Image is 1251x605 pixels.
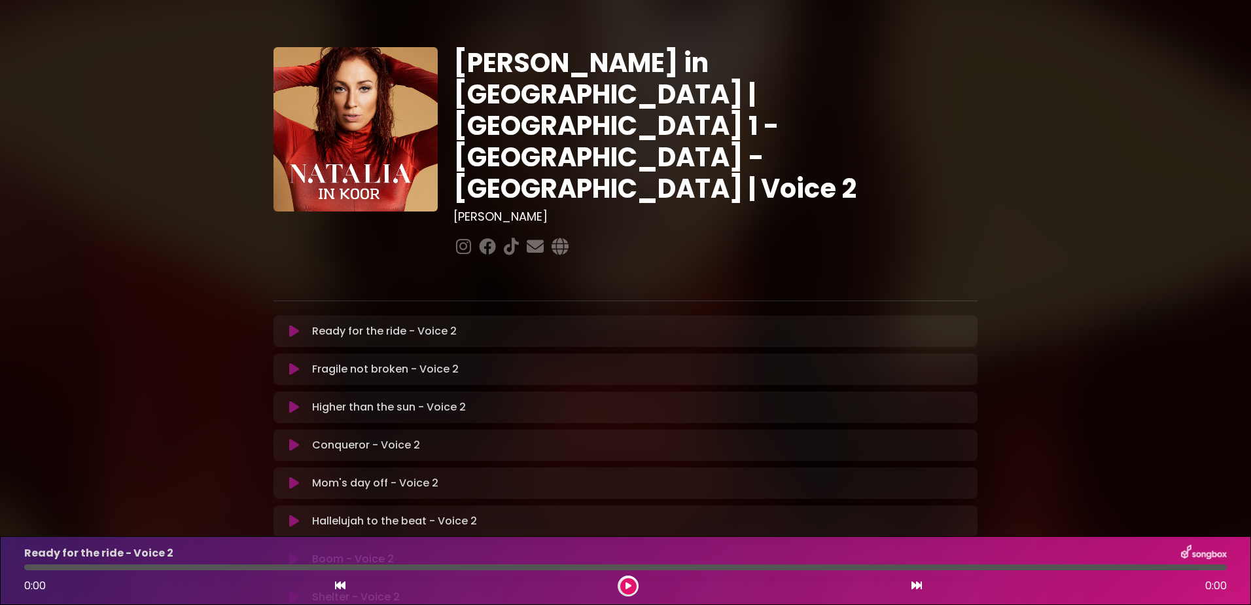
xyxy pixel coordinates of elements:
span: 0:00 [1205,578,1227,594]
p: Conqueror - Voice 2 [312,437,420,453]
span: 0:00 [24,578,46,593]
img: songbox-logo-white.png [1181,545,1227,562]
p: Ready for the ride - Voice 2 [312,323,457,339]
img: YTVS25JmS9CLUqXqkEhs [273,47,438,211]
p: Mom's day off - Voice 2 [312,475,438,491]
p: Higher than the sun - Voice 2 [312,399,466,415]
p: Ready for the ride - Voice 2 [24,545,173,561]
h3: [PERSON_NAME] [453,210,978,224]
h1: [PERSON_NAME] in [GEOGRAPHIC_DATA] | [GEOGRAPHIC_DATA] 1 - [GEOGRAPHIC_DATA] - [GEOGRAPHIC_DATA] ... [453,47,978,204]
p: Hallelujah to the beat - Voice 2 [312,513,477,529]
p: Fragile not broken - Voice 2 [312,361,459,377]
